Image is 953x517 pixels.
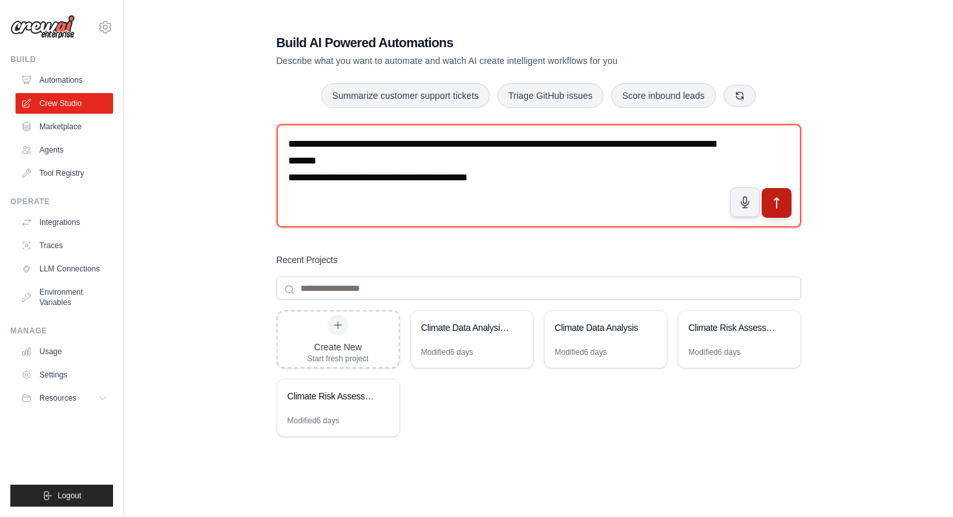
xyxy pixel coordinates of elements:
[16,258,113,279] a: LLM Connections
[321,83,489,108] button: Summarize customer support tickets
[288,390,376,403] div: Climate Risk Assessment Analyzer
[10,196,113,207] div: Operate
[555,347,607,357] div: Modified 6 days
[39,393,76,403] span: Resources
[58,491,81,501] span: Logout
[611,83,716,108] button: Score inbound leads
[16,388,113,408] button: Resources
[16,282,113,313] a: Environment Variables
[308,353,369,364] div: Start fresh project
[16,212,113,233] a: Integrations
[689,347,741,357] div: Modified 6 days
[308,341,369,353] div: Create New
[497,83,603,108] button: Triage GitHub issues
[10,485,113,507] button: Logout
[16,341,113,362] a: Usage
[421,347,474,357] div: Modified 6 days
[10,54,113,65] div: Build
[16,93,113,114] a: Crew Studio
[16,70,113,90] a: Automations
[16,116,113,137] a: Marketplace
[277,34,711,52] h1: Build AI Powered Automations
[277,253,338,266] h3: Recent Projects
[10,326,113,336] div: Manage
[288,416,340,426] div: Modified 6 days
[16,140,113,160] a: Agents
[16,364,113,385] a: Settings
[10,15,75,39] img: Logo
[16,235,113,256] a: Traces
[555,321,644,334] div: Climate Data Analysis
[16,163,113,184] a: Tool Registry
[730,187,760,217] button: Click to speak your automation idea
[421,321,510,334] div: Climate Data Analysis Automation
[724,85,756,107] button: Get new suggestions
[689,321,777,334] div: Climate Risk Assessment Automation
[277,54,711,67] p: Describe what you want to automate and watch AI create intelligent workflows for you
[888,455,953,517] iframe: Chat Widget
